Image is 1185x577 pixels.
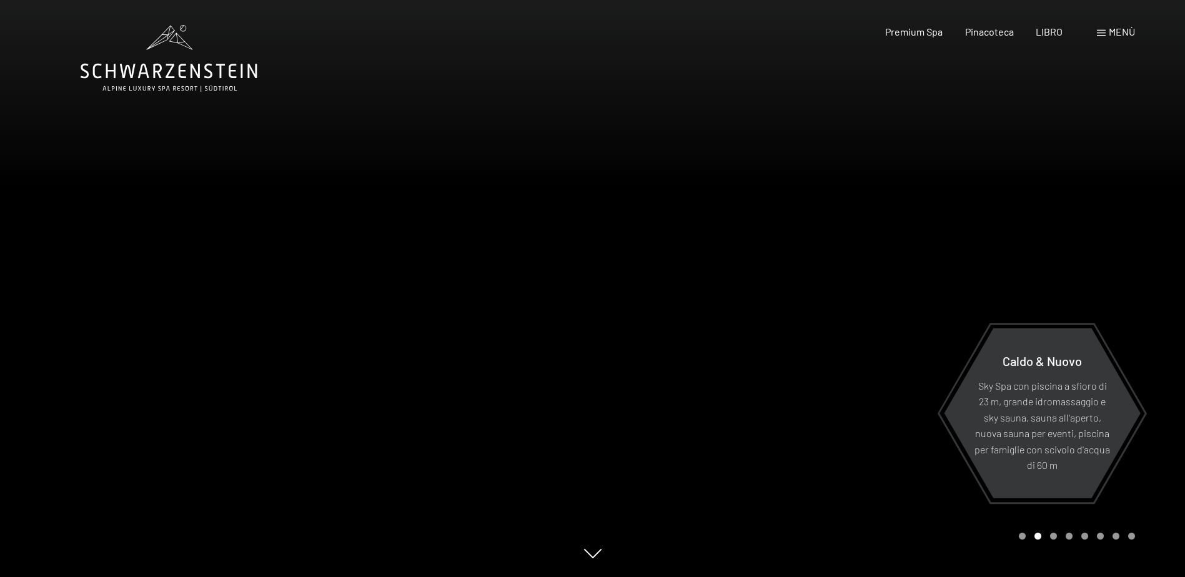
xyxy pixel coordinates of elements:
div: Giostra Pagina 7 [1113,533,1119,540]
div: Giostra Pagina 6 [1097,533,1104,540]
div: Giostra Pagina 4 [1066,533,1073,540]
div: Impaginazione a carosello [1014,533,1135,540]
a: LIBRO [1036,26,1063,37]
div: Giostra Pagina 3 [1050,533,1057,540]
div: Carosello Pagina 2 (Diapositiva corrente) [1034,533,1041,540]
a: Pinacoteca [965,26,1014,37]
div: Giostra Pagina 8 [1128,533,1135,540]
a: Caldo & Nuovo Sky Spa con piscina a sfioro di 23 m, grande idromassaggio e sky sauna, sauna all'a... [943,327,1141,499]
div: Giostra Pagina 1 [1019,533,1026,540]
div: Carosello Pagina 5 [1081,533,1088,540]
span: Caldo & Nuovo [1003,353,1082,368]
span: Menù [1109,26,1135,37]
a: Premium Spa [885,26,943,37]
p: Sky Spa con piscina a sfioro di 23 m, grande idromassaggio e sky sauna, sauna all'aperto, nuova s... [974,377,1110,473]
